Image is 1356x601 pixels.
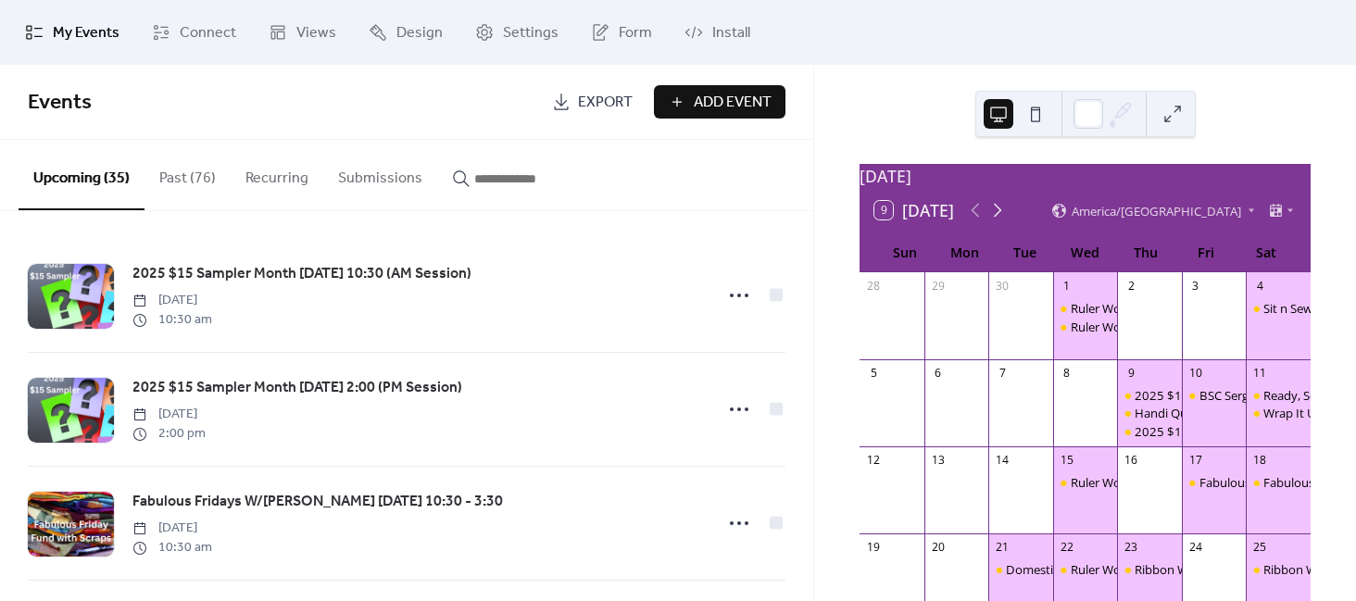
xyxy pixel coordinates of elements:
[694,92,772,114] span: Add Event
[1006,561,1255,578] div: Domestic Ruler Class 202 [DATE] 10:30 - 3:30
[995,452,1011,468] div: 14
[132,376,462,400] a: 2025 $15 Sampler Month [DATE] 2:00 (PM Session)
[132,310,212,330] span: 10:30 am
[231,140,323,208] button: Recurring
[1252,365,1268,381] div: 11
[1117,561,1182,578] div: Ribbon Weave Quilt Oct 23 & 25 10:30 - 4:00 (Day 1)
[1246,561,1311,578] div: Ribbon Weave Quilt Oct 23 & 25 10:30 - 4:00 (Day 2)
[132,291,212,310] span: [DATE]
[671,7,764,57] a: Install
[1124,278,1139,294] div: 2
[1060,278,1075,294] div: 1
[1236,233,1296,271] div: Sat
[1246,474,1311,491] div: Fabulous Fridays W/Dyann Oct 17 & Oct 18 10:30 - 3:30 (Day 2)
[712,22,750,44] span: Install
[1182,474,1247,491] div: Fabulous Fridays W/Dyann Oct 17 10:30 - 3:30 (Day 1)
[132,538,212,557] span: 10:30 am
[995,233,1055,271] div: Tue
[323,140,437,208] button: Submissions
[1124,452,1139,468] div: 16
[355,7,457,57] a: Design
[995,539,1011,555] div: 21
[1117,405,1182,421] div: Handi Quilter Tips and Tricks Nov 1 10:30 - 12:30
[1182,387,1247,404] div: BSC Serger Club - Oct 10 10:30 - 12:30
[19,140,144,210] button: Upcoming (35)
[1053,319,1118,335] div: Ruler Work on Domestic Machines with Marsha Oct 8 Session 3
[1124,539,1139,555] div: 23
[874,233,935,271] div: Sun
[296,22,336,44] span: Views
[860,164,1311,188] div: [DATE]
[931,278,947,294] div: 29
[1124,365,1139,381] div: 9
[132,490,503,514] a: Fabulous Fridays W/[PERSON_NAME] [DATE] 10:30 - 3:30
[935,233,995,271] div: Mon
[1117,387,1182,404] div: 2025 $15 Sampler Month 6 - Oct 9 10:30 (AM Session)
[931,452,947,468] div: 13
[11,7,133,57] a: My Events
[866,539,882,555] div: 19
[503,22,559,44] span: Settings
[132,405,206,424] span: [DATE]
[1188,365,1204,381] div: 10
[1053,300,1118,317] div: Ruler Work on Domestic Machines with Marsha Oct 1 Session 2
[1188,539,1204,555] div: 24
[1252,452,1268,468] div: 18
[931,365,947,381] div: 6
[866,278,882,294] div: 28
[1175,233,1236,271] div: Fri
[255,7,350,57] a: Views
[132,519,212,538] span: [DATE]
[866,452,882,468] div: 12
[1117,423,1182,440] div: 2025 $15 Sampler Month 6 - Oct 9 2:00 (PM Session)
[1060,452,1075,468] div: 15
[1188,278,1204,294] div: 3
[866,365,882,381] div: 5
[132,491,503,513] span: Fabulous Fridays W/[PERSON_NAME] [DATE] 10:30 - 3:30
[988,561,1053,578] div: Domestic Ruler Class 202 Oct 21 10:30 - 3:30
[577,7,666,57] a: Form
[53,22,119,44] span: My Events
[931,539,947,555] div: 20
[654,85,785,119] button: Add Event
[132,263,471,285] span: 2025 $15 Sampler Month [DATE] 10:30 (AM Session)
[396,22,443,44] span: Design
[1060,365,1075,381] div: 8
[868,196,960,224] button: 9[DATE]
[995,365,1011,381] div: 7
[144,140,231,208] button: Past (76)
[538,85,647,119] a: Export
[1053,561,1118,578] div: Ruler Work on Domestic Machines with Marsha Oct 22 Session 5
[1188,452,1204,468] div: 17
[138,7,250,57] a: Connect
[995,278,1011,294] div: 30
[1072,205,1241,217] span: America/[GEOGRAPHIC_DATA]
[1252,539,1268,555] div: 25
[1246,405,1311,421] div: Wrap It Up in Love Pillow Wrap In Store Class - Oct 11 1:00 - 4:00
[28,82,92,123] span: Events
[1246,387,1311,404] div: Ready, Set, Sew - Table Runner Oct 11 9.00-11:00
[1053,474,1118,491] div: Ruler Work on Domestic Machines with Marsha Oct 15 Session 4
[180,22,236,44] span: Connect
[1060,539,1075,555] div: 22
[578,92,633,114] span: Export
[132,262,471,286] a: 2025 $15 Sampler Month [DATE] 10:30 (AM Session)
[132,377,462,399] span: 2025 $15 Sampler Month [DATE] 2:00 (PM Session)
[132,424,206,444] span: 2:00 pm
[1115,233,1175,271] div: Thu
[1246,300,1311,317] div: Sit n Sew Sat Oct 4, 2025 10:00 - 3:30
[1252,278,1268,294] div: 4
[619,22,652,44] span: Form
[461,7,572,57] a: Settings
[1055,233,1115,271] div: Wed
